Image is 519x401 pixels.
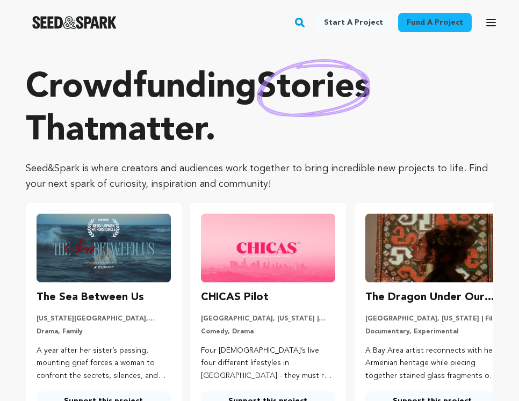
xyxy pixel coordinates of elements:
[26,161,493,192] p: Seed&Spark is where creators and audiences work together to bring incredible new projects to life...
[98,114,205,148] span: matter
[37,345,171,383] p: A year after her sister’s passing, mounting grief forces a woman to confront the secrets, silence...
[201,315,335,323] p: [GEOGRAPHIC_DATA], [US_STATE] | Series
[201,345,335,383] p: Four [DEMOGRAPHIC_DATA]’s live four different lifestyles in [GEOGRAPHIC_DATA] - they must rely on...
[37,327,171,336] p: Drama, Family
[37,214,171,282] img: The Sea Between Us image
[201,327,335,336] p: Comedy, Drama
[32,16,117,29] a: Seed&Spark Homepage
[365,327,500,336] p: Documentary, Experimental
[365,214,500,282] img: The Dragon Under Our Feet image
[201,214,335,282] img: CHICAS Pilot image
[37,315,171,323] p: [US_STATE][GEOGRAPHIC_DATA], [US_STATE] | Film Short
[365,345,500,383] p: A Bay Area artist reconnects with her Armenian heritage while piecing together stained glass frag...
[315,13,392,32] a: Start a project
[365,315,500,323] p: [GEOGRAPHIC_DATA], [US_STATE] | Film Feature
[398,13,472,32] a: Fund a project
[365,289,500,306] h3: The Dragon Under Our Feet
[37,289,144,306] h3: The Sea Between Us
[32,16,117,29] img: Seed&Spark Logo Dark Mode
[26,67,493,152] p: Crowdfunding that .
[201,289,269,306] h3: CHICAS Pilot
[257,59,370,118] img: hand sketched image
